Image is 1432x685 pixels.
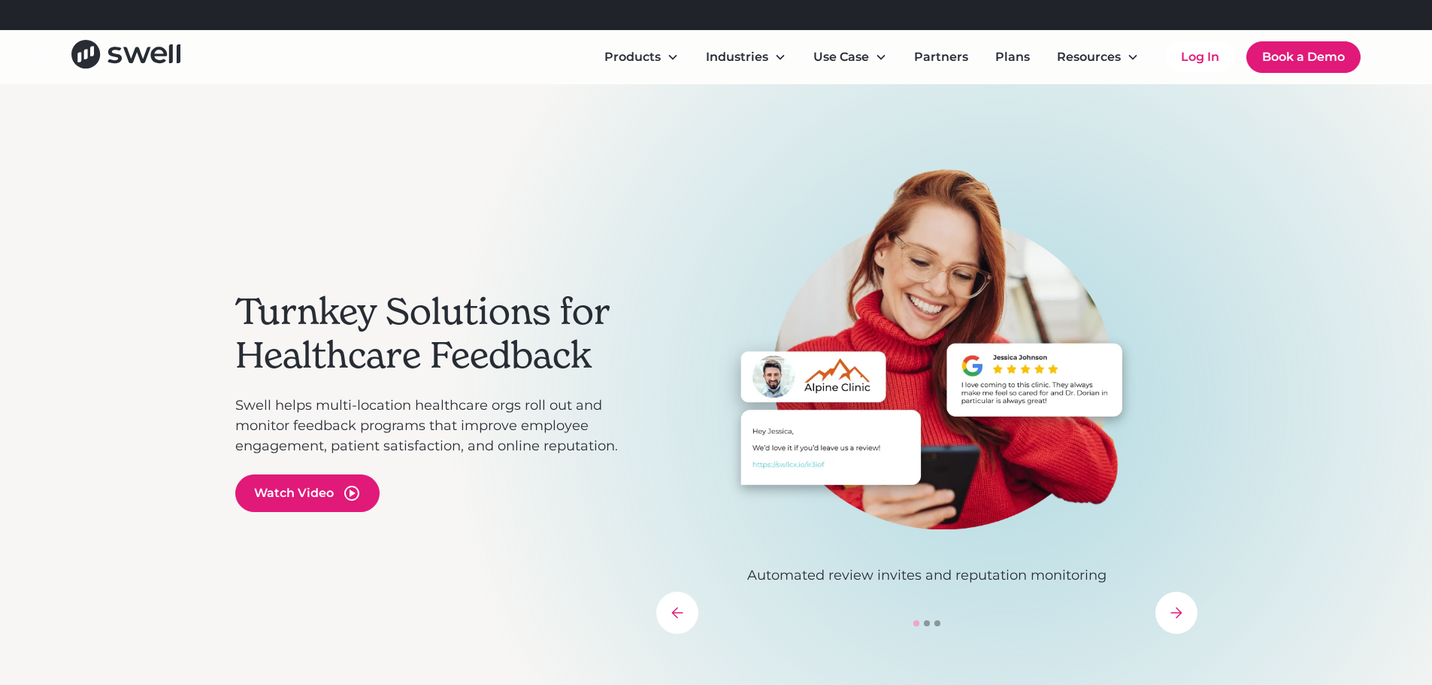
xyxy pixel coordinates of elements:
p: Automated review invites and reputation monitoring [656,565,1197,586]
iframe: Chat Widget [1357,613,1432,685]
h2: Turnkey Solutions for Healthcare Feedback [235,290,641,377]
div: 1 of 3 [656,168,1197,586]
a: Book a Demo [1246,41,1361,73]
div: next slide [1155,592,1197,634]
div: Watch Video [254,484,334,502]
div: Products [592,42,691,72]
div: Use Case [813,48,869,66]
div: Industries [694,42,798,72]
div: Resources [1057,48,1121,66]
a: open lightbox [235,474,380,512]
div: Show slide 2 of 3 [924,620,930,626]
div: Industries [706,48,768,66]
div: Show slide 3 of 3 [934,620,940,626]
a: Plans [983,42,1042,72]
p: Swell helps multi-location healthcare orgs roll out and monitor feedback programs that improve em... [235,396,641,456]
div: Resources [1045,42,1151,72]
a: Log In [1166,42,1234,72]
div: Use Case [801,42,899,72]
a: Partners [902,42,980,72]
a: home [71,40,180,74]
div: previous slide [656,592,698,634]
div: carousel [656,168,1197,634]
div: Show slide 1 of 3 [913,620,919,626]
div: Products [604,48,661,66]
